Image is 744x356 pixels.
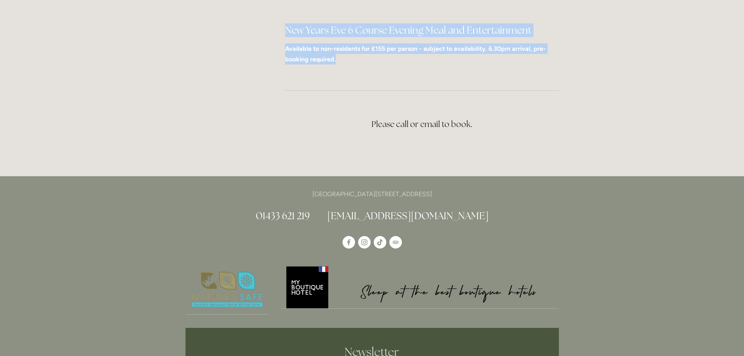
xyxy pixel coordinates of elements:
p: [GEOGRAPHIC_DATA][STREET_ADDRESS] [186,189,559,199]
a: [EMAIL_ADDRESS][DOMAIN_NAME] [327,209,489,222]
a: Losehill House Hotel & Spa [343,236,355,249]
strong: Available to non-residents for £155 per person - subject to availability. 6.30pm arrival, pre-boo... [285,45,546,63]
h2: New Years Eve 6 Course Evening Meal and Entertainment [285,23,559,37]
a: 01433 621 219 [256,209,310,222]
img: Nature's Safe - Logo [186,265,269,314]
a: Instagram [358,236,371,249]
img: My Boutique Hotel - Logo [282,265,559,308]
h3: Please call or email to book. [285,116,559,132]
a: TripAdvisor [389,236,402,249]
a: TikTok [374,236,386,249]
